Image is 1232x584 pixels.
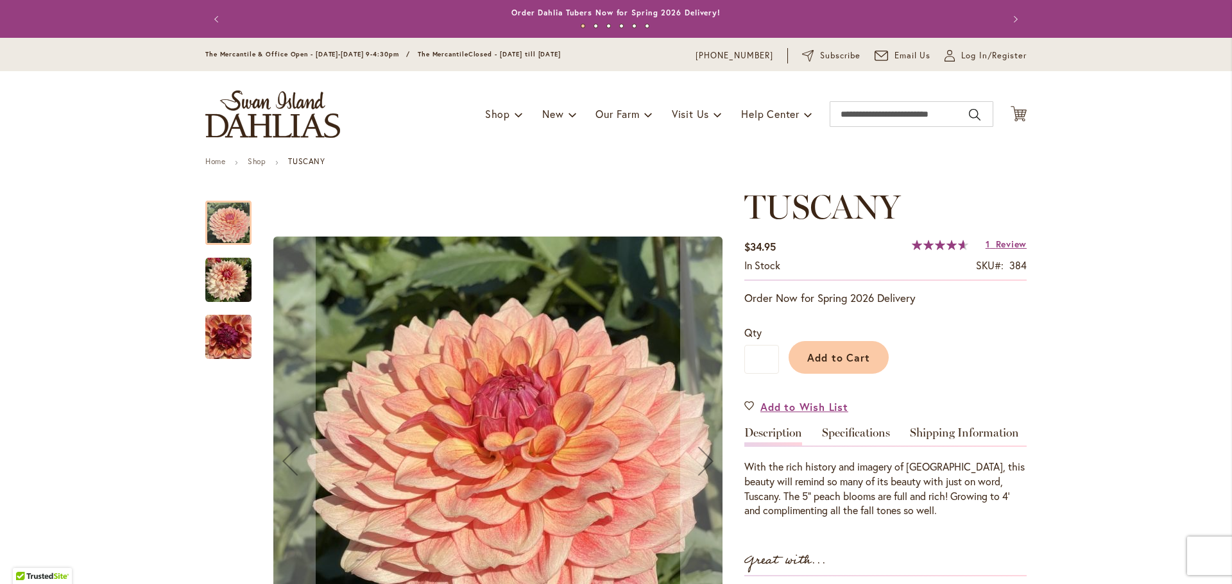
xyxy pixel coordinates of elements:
a: Shop [248,156,266,166]
a: Email Us [875,49,931,62]
button: Previous [205,6,231,32]
div: TUSCANY [205,245,264,302]
iframe: Launch Accessibility Center [10,538,46,574]
span: In stock [744,258,780,272]
span: Log In/Register [961,49,1027,62]
span: New [542,107,563,121]
a: Add to Wish List [744,399,848,414]
span: TUSCANY [744,187,900,227]
button: 3 of 6 [606,24,611,28]
span: Closed - [DATE] till [DATE] [468,50,561,58]
span: $34.95 [744,240,776,253]
img: TUSCANY [205,257,252,303]
div: TUSCANY [205,188,264,245]
span: Help Center [741,107,800,121]
button: Next [1001,6,1027,32]
div: Detailed Product Info [744,427,1027,518]
button: 4 of 6 [619,24,624,28]
a: [PHONE_NUMBER] [696,49,773,62]
a: Shipping Information [910,427,1019,446]
a: store logo [205,90,340,138]
a: Home [205,156,225,166]
span: The Mercantile & Office Open - [DATE]-[DATE] 9-4:30pm / The Mercantile [205,50,468,58]
a: Log In/Register [945,49,1027,62]
a: Specifications [822,427,890,446]
div: 384 [1009,258,1027,273]
span: Subscribe [820,49,860,62]
a: Subscribe [802,49,860,62]
span: Visit Us [672,107,709,121]
strong: SKU [976,258,1004,272]
p: Order Now for Spring 2026 Delivery [744,290,1027,306]
img: TUSCANY [205,306,252,368]
button: 5 of 6 [632,24,637,28]
span: Qty [744,326,762,339]
button: 1 of 6 [581,24,585,28]
strong: TUSCANY [288,156,325,166]
a: Description [744,427,802,446]
span: Email Us [894,49,931,62]
button: 2 of 6 [594,24,598,28]
div: TUSCANY [205,302,252,359]
button: Add to Cart [789,341,889,374]
div: With the rich history and imagery of [GEOGRAPHIC_DATA], this beauty will remind so many of its be... [744,460,1027,518]
strong: Great with... [744,550,826,571]
div: 93% [912,240,968,250]
a: 1 Review [986,238,1027,250]
span: Review [996,238,1027,250]
span: 1 [986,238,990,250]
button: 6 of 6 [645,24,649,28]
span: Add to Wish List [760,399,848,414]
div: Availability [744,258,780,273]
a: Order Dahlia Tubers Now for Spring 2026 Delivery! [511,8,721,17]
span: Our Farm [595,107,639,121]
span: Shop [485,107,510,121]
span: Add to Cart [807,351,871,364]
